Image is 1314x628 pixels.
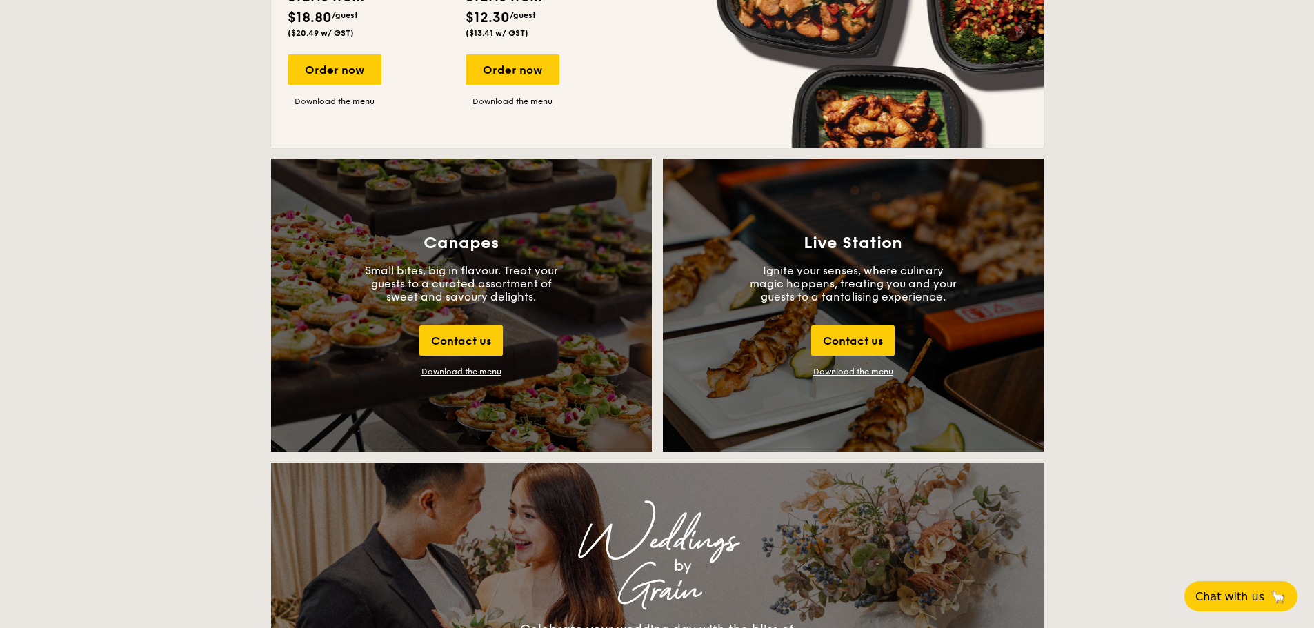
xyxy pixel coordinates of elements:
span: /guest [510,10,536,20]
div: Download the menu [421,367,501,376]
p: Ignite your senses, where culinary magic happens, treating you and your guests to a tantalising e... [750,264,957,303]
a: Download the menu [466,96,559,107]
h3: Live Station [804,234,902,253]
span: ($13.41 w/ GST) [466,28,528,38]
span: $18.80 [288,10,332,26]
span: $12.30 [466,10,510,26]
button: Chat with us🦙 [1184,581,1297,611]
span: ($20.49 w/ GST) [288,28,354,38]
div: Contact us [811,325,895,356]
p: Small bites, big in flavour. Treat your guests to a curated assortment of sweet and savoury delig... [358,264,565,303]
span: Chat with us [1195,590,1264,603]
div: Weddings [392,529,922,554]
h3: Canapes [424,234,499,253]
div: Grain [392,578,922,603]
div: Contact us [419,325,503,356]
div: Order now [466,54,559,85]
span: 🦙 [1270,589,1286,605]
a: Download the menu [813,367,893,376]
span: /guest [332,10,358,20]
a: Download the menu [288,96,381,107]
div: Order now [288,54,381,85]
div: by [444,554,922,578]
